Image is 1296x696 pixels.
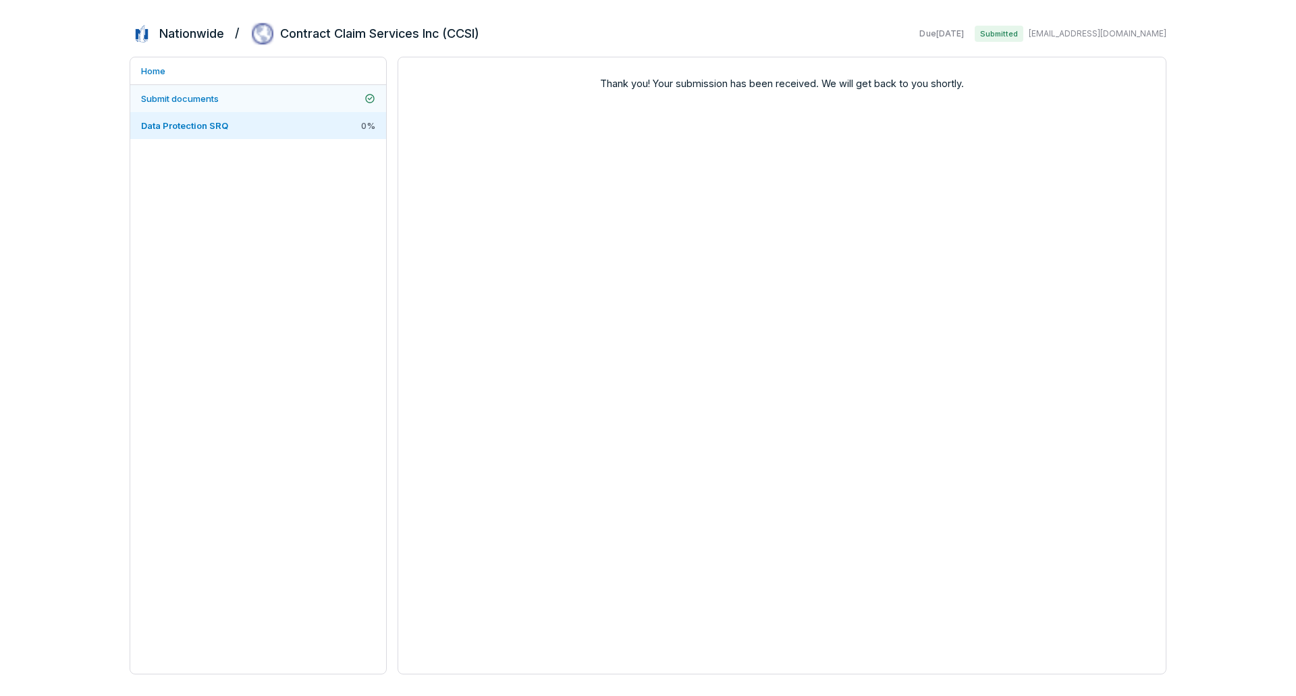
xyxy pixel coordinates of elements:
[130,57,386,84] a: Home
[919,28,963,39] span: Due [DATE]
[409,76,1155,90] span: Thank you! Your submission has been received. We will get back to you shortly.
[280,25,479,43] h2: Contract Claim Services Inc (CCSI)
[130,112,386,139] a: Data Protection SRQ0%
[159,25,224,43] h2: Nationwide
[141,120,228,131] span: Data Protection SRQ
[1029,28,1166,39] span: [EMAIL_ADDRESS][DOMAIN_NAME]
[361,119,375,132] span: 0 %
[141,93,219,104] span: Submit documents
[130,85,386,112] a: Submit documents
[235,22,240,42] h2: /
[975,26,1023,42] span: Submitted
